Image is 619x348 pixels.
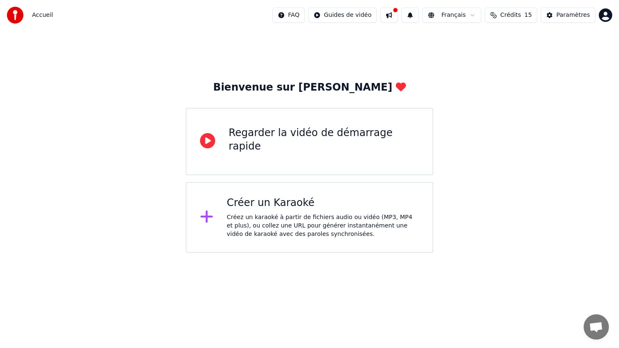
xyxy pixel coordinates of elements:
[308,8,377,23] button: Guides de vidéo
[272,8,305,23] button: FAQ
[32,11,53,19] nav: breadcrumb
[227,196,419,210] div: Créer un Karaoké
[7,7,24,24] img: youka
[485,8,537,23] button: Crédits15
[541,8,595,23] button: Paramètres
[227,213,419,238] div: Créez un karaoké à partir de fichiers audio ou vidéo (MP3, MP4 et plus), ou collez une URL pour g...
[229,126,419,153] div: Regarder la vidéo de démarrage rapide
[556,11,590,19] div: Paramètres
[584,314,609,340] a: Ouvrir le chat
[213,81,406,94] div: Bienvenue sur [PERSON_NAME]
[32,11,53,19] span: Accueil
[524,11,532,19] span: 15
[500,11,521,19] span: Crédits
